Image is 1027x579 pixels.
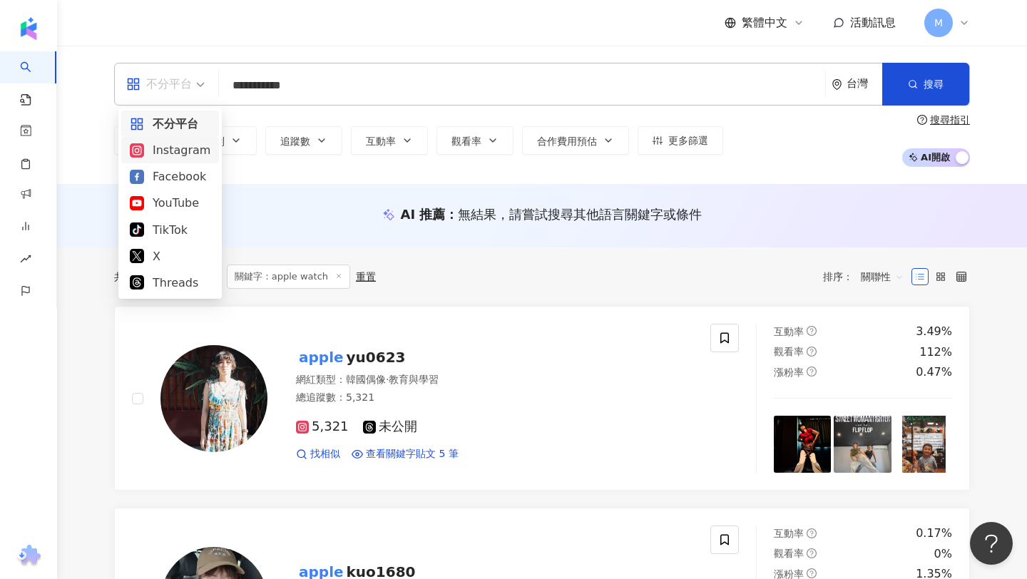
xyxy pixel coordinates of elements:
span: question-circle [807,347,817,357]
img: post-image [894,416,952,473]
img: chrome extension [15,545,43,568]
iframe: Help Scout Beacon - Open [970,522,1013,565]
button: 合作費用預估 [522,126,629,155]
span: environment [832,79,842,90]
img: post-image [834,416,891,473]
span: 關鍵字：apple watch [227,265,350,289]
a: search [20,51,48,107]
button: 搜尋 [882,63,969,106]
span: 合作費用預估 [537,135,597,147]
span: · [386,374,389,385]
span: 找相似 [310,447,340,461]
button: 更多篩選 [638,126,723,155]
div: 重置 [356,271,376,282]
a: 找相似 [296,447,340,461]
span: 關聯性 [861,265,904,288]
span: 5,321 [296,419,349,434]
span: 觀看率 [774,346,804,357]
div: 3.49% [916,324,952,339]
button: 性別 [190,126,257,155]
span: 韓國偶像 [346,374,386,385]
div: 不分平台 [130,115,210,133]
span: 查看關鍵字貼文 5 筆 [366,447,459,461]
div: 共 筆 [114,271,181,282]
span: question-circle [917,115,927,125]
span: 教育與學習 [389,374,439,385]
button: 觀看率 [436,126,513,155]
span: 互動率 [774,528,804,539]
span: 互動率 [774,326,804,337]
img: KOL Avatar [160,345,267,452]
span: 觀看率 [451,135,481,147]
span: rise [20,245,31,277]
mark: apple [296,346,347,369]
div: 搜尋指引 [930,114,970,125]
img: logo icon [17,17,40,40]
div: 112% [919,344,952,360]
span: 更多篩選 [668,135,708,146]
div: 排序： [823,265,911,288]
span: 互動率 [366,135,396,147]
span: M [934,15,943,31]
div: Facebook [130,168,210,185]
span: question-circle [807,367,817,376]
span: appstore [130,117,144,131]
span: 活動訊息 [850,16,896,29]
button: 追蹤數 [265,126,342,155]
div: 0.47% [916,364,952,380]
button: 類型 [114,126,181,155]
div: Threads [130,274,210,292]
span: question-circle [807,548,817,558]
div: 不分平台 [126,73,192,96]
div: Instagram [130,141,210,159]
div: YouTube [130,194,210,212]
div: 0% [934,546,952,562]
div: 網紅類型 ： [296,373,693,387]
div: AI 推薦 ： [401,205,702,223]
button: 互動率 [351,126,428,155]
span: 漲粉率 [774,367,804,378]
div: TikTok [130,221,210,239]
div: 0.17% [916,526,952,541]
img: post-image [774,416,832,473]
span: appstore [126,77,140,91]
span: 搜尋 [924,78,944,90]
a: KOL Avatarappleyu0623網紅類型：韓國偶像·教育與學習總追蹤數：5,3215,321未公開找相似查看關鍵字貼文 5 筆互動率question-circle3.49%觀看率que... [114,306,970,491]
span: question-circle [807,528,817,538]
span: 追蹤數 [280,135,310,147]
div: 台灣 [847,78,882,90]
span: 觀看率 [774,548,804,559]
div: 總追蹤數 ： 5,321 [296,391,693,405]
div: X [130,247,210,265]
span: question-circle [807,326,817,336]
span: 繁體中文 [742,15,787,31]
span: 無結果，請嘗試搜尋其他語言關鍵字或條件 [458,207,702,222]
span: question-circle [807,568,817,578]
span: yu0623 [347,349,406,366]
span: 未公開 [363,419,417,434]
a: 查看關鍵字貼文 5 筆 [352,447,459,461]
